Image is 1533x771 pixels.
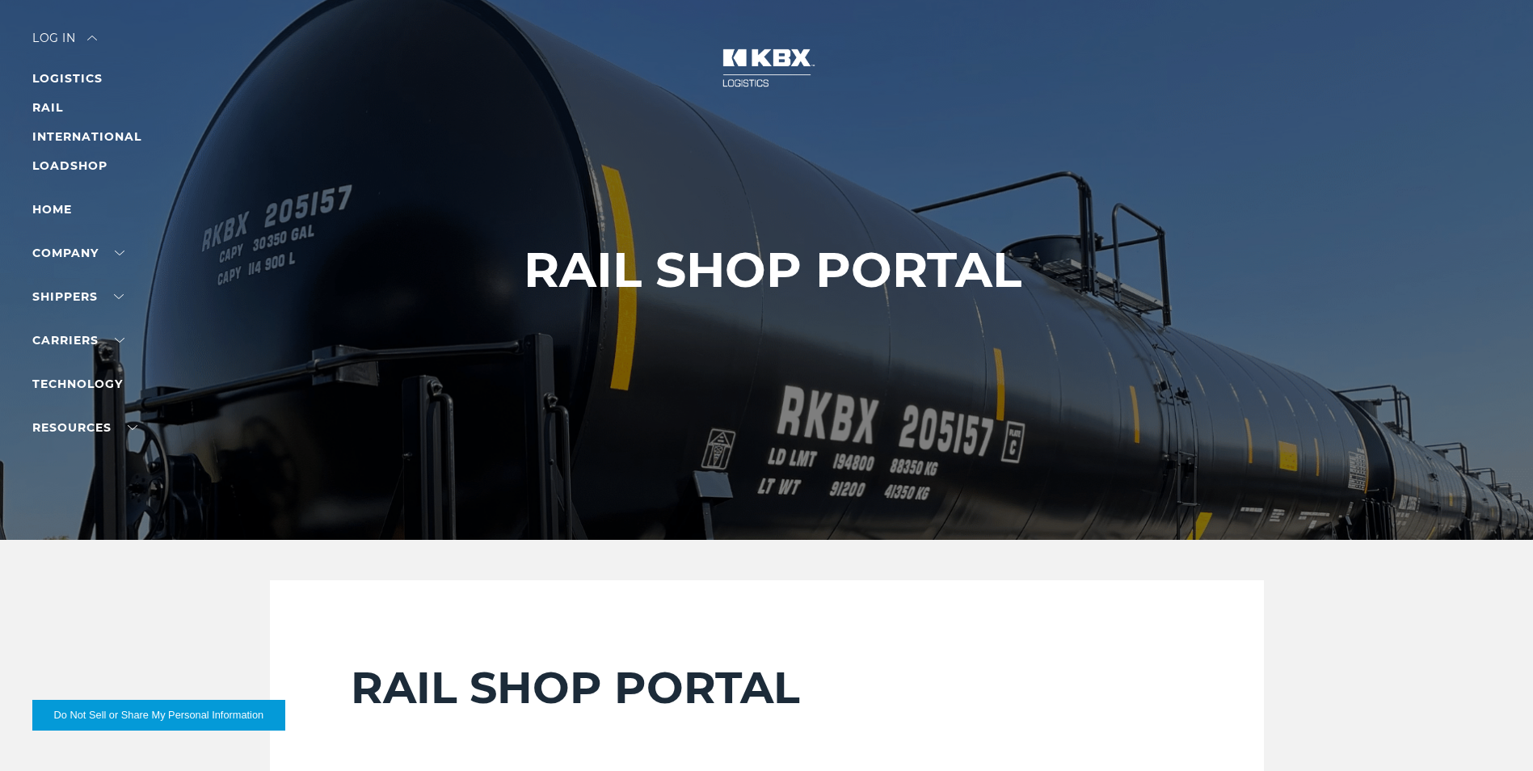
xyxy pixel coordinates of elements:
a: LOADSHOP [32,158,107,173]
a: Technology [32,377,123,391]
a: RESOURCES [32,420,137,435]
img: kbx logo [706,32,828,103]
button: Do Not Sell or Share My Personal Information [32,700,285,731]
h2: RAIL SHOP PORTAL [351,661,1183,714]
h1: RAIL SHOP PORTAL [524,242,1021,297]
a: LOGISTICS [32,71,103,86]
a: Home [32,202,72,217]
a: RAIL [32,100,63,115]
a: SHIPPERS [32,289,124,304]
img: arrow [87,36,97,40]
div: Log in [32,32,97,56]
a: Company [32,246,124,260]
a: Carriers [32,333,124,348]
a: INTERNATIONAL [32,129,141,144]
